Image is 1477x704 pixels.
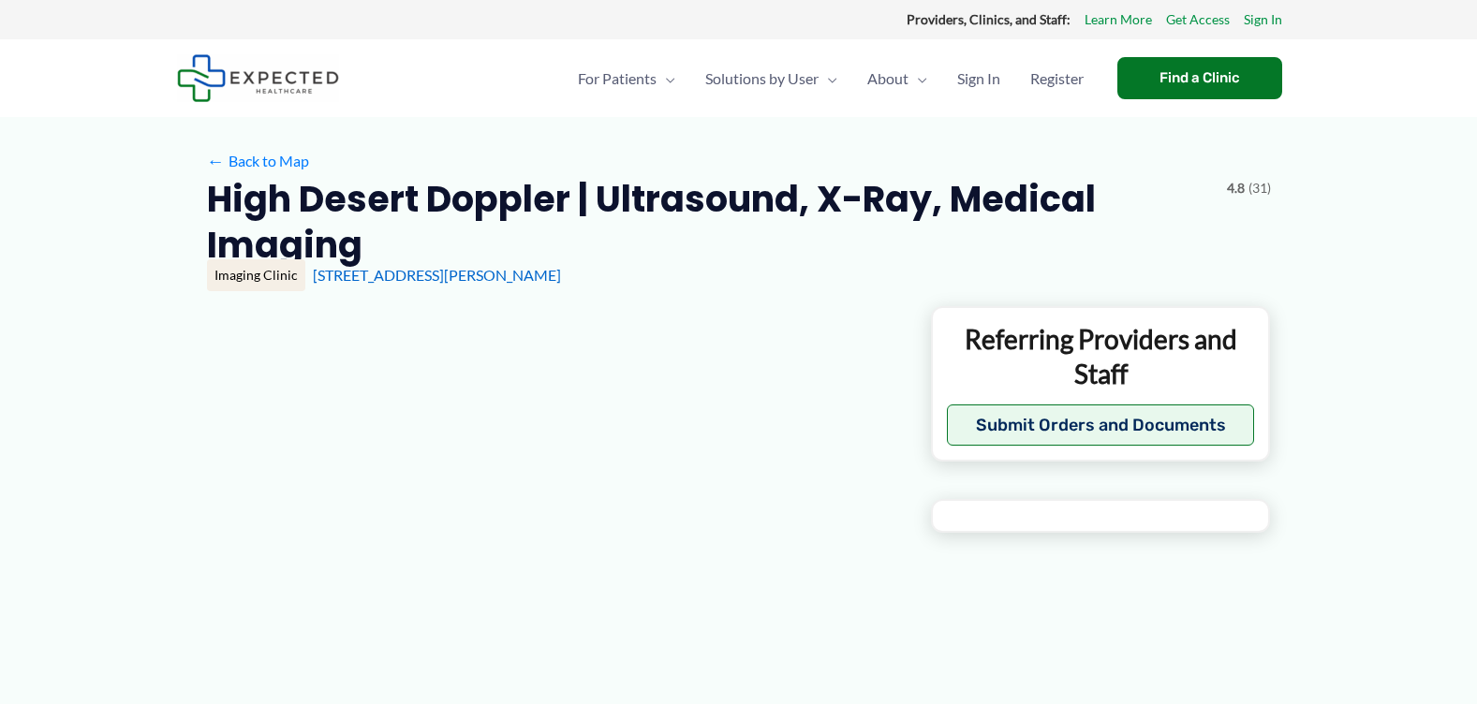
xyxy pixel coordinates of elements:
[1030,46,1084,111] span: Register
[207,259,305,291] div: Imaging Clinic
[563,46,690,111] a: For PatientsMenu Toggle
[1085,7,1152,32] a: Learn More
[947,404,1255,446] button: Submit Orders and Documents
[819,46,837,111] span: Menu Toggle
[907,11,1071,27] strong: Providers, Clinics, and Staff:
[942,46,1015,111] a: Sign In
[867,46,908,111] span: About
[957,46,1000,111] span: Sign In
[1015,46,1099,111] a: Register
[207,176,1212,269] h2: High Desert Doppler | Ultrasound, X-Ray, Medical Imaging
[1227,176,1245,200] span: 4.8
[1248,176,1271,200] span: (31)
[1166,7,1230,32] a: Get Access
[313,266,561,284] a: [STREET_ADDRESS][PERSON_NAME]
[657,46,675,111] span: Menu Toggle
[690,46,852,111] a: Solutions by UserMenu Toggle
[852,46,942,111] a: AboutMenu Toggle
[207,152,225,169] span: ←
[207,147,309,175] a: ←Back to Map
[908,46,927,111] span: Menu Toggle
[177,54,339,102] img: Expected Healthcare Logo - side, dark font, small
[563,46,1099,111] nav: Primary Site Navigation
[705,46,819,111] span: Solutions by User
[1244,7,1282,32] a: Sign In
[947,322,1255,390] p: Referring Providers and Staff
[578,46,657,111] span: For Patients
[1117,57,1282,99] a: Find a Clinic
